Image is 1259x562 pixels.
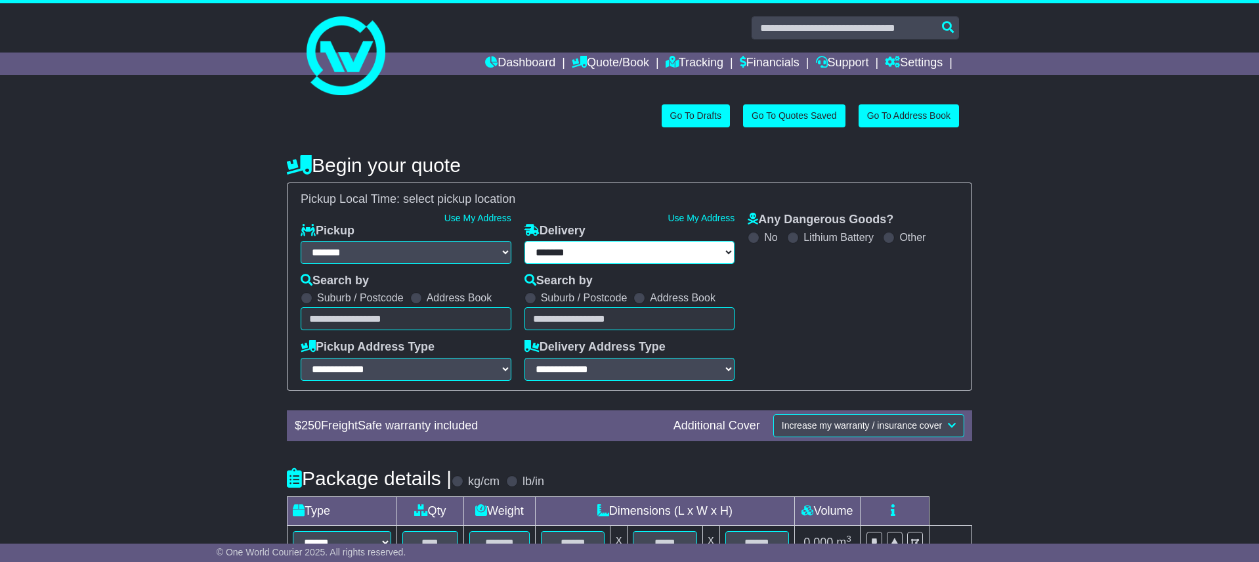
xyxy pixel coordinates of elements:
[816,53,869,75] a: Support
[667,419,767,433] div: Additional Cover
[535,496,794,525] td: Dimensions (L x W x H)
[287,154,972,176] h4: Begin your quote
[836,536,851,549] span: m
[524,274,593,288] label: Search by
[403,192,515,205] span: select pickup location
[288,419,667,433] div: $ FreightSafe warranty included
[859,104,959,127] a: Go To Address Book
[288,496,397,525] td: Type
[301,274,369,288] label: Search by
[662,104,730,127] a: Go To Drafts
[743,104,845,127] a: Go To Quotes Saved
[740,53,800,75] a: Financials
[610,525,628,559] td: x
[748,213,893,227] label: Any Dangerous Goods?
[427,292,492,304] label: Address Book
[317,292,404,304] label: Suburb / Postcode
[794,496,860,525] td: Volume
[666,53,723,75] a: Tracking
[764,231,777,244] label: No
[702,525,719,559] td: x
[885,53,943,75] a: Settings
[899,231,926,244] label: Other
[541,292,628,304] label: Suburb / Postcode
[524,224,586,238] label: Delivery
[523,475,544,489] label: lb/in
[782,420,942,431] span: Increase my warranty / insurance cover
[294,192,965,207] div: Pickup Local Time:
[650,292,715,304] label: Address Book
[444,213,511,223] a: Use My Address
[217,547,406,557] span: © One World Courier 2025. All rights reserved.
[468,475,500,489] label: kg/cm
[301,419,321,432] span: 250
[301,224,354,238] label: Pickup
[668,213,735,223] a: Use My Address
[485,53,555,75] a: Dashboard
[287,467,452,489] h4: Package details |
[803,231,874,244] label: Lithium Battery
[572,53,649,75] a: Quote/Book
[524,340,666,355] label: Delivery Address Type
[301,340,435,355] label: Pickup Address Type
[773,414,964,437] button: Increase my warranty / insurance cover
[397,496,464,525] td: Qty
[463,496,535,525] td: Weight
[803,536,833,549] span: 0.000
[846,534,851,544] sup: 3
